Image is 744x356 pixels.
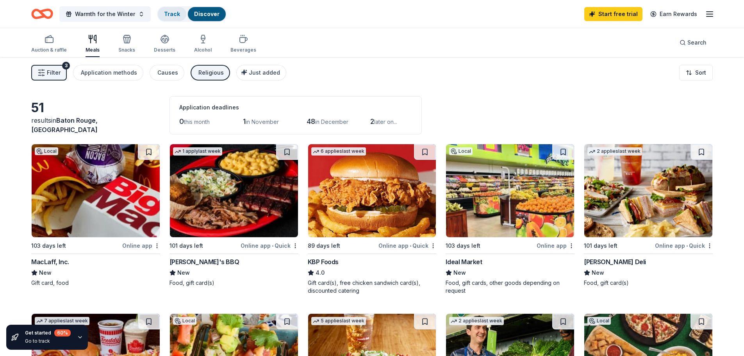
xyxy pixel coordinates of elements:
[86,31,100,57] button: Meals
[308,279,437,295] div: Gift card(s), free chicken sandwich card(s), discounted catering
[31,116,98,134] span: Baton Rouge, [GEOGRAPHIC_DATA]
[25,329,71,336] div: Get started
[308,144,436,237] img: Image for KBP Foods
[157,68,178,77] div: Causes
[687,38,707,47] span: Search
[31,116,160,134] div: results
[62,62,70,70] div: 3
[59,6,151,22] button: Warmth for the Winter
[47,68,61,77] span: Filter
[194,47,212,53] div: Alcohol
[584,279,713,287] div: Food, gift card(s)
[272,243,273,249] span: •
[194,11,219,17] a: Discover
[35,317,89,325] div: 7 applies last week
[169,144,298,287] a: Image for Sonny's BBQ1 applylast week101 days leftOnline app•Quick[PERSON_NAME]'s BBQNewFood, gif...
[374,118,397,125] span: later on...
[249,69,280,76] span: Just added
[164,11,180,17] a: Track
[679,65,713,81] button: Sort
[31,47,67,53] div: Auction & raffle
[198,68,224,77] div: Religious
[307,117,315,125] span: 48
[584,144,712,237] img: Image for McAlister's Deli
[31,31,67,57] button: Auction & raffle
[173,317,196,325] div: Local
[673,35,713,50] button: Search
[179,117,184,125] span: 0
[31,5,53,23] a: Home
[54,329,71,336] div: 60 %
[31,116,98,134] span: in
[154,31,175,57] button: Desserts
[695,68,706,77] span: Sort
[150,65,184,81] button: Causes
[316,268,325,277] span: 4.0
[73,65,143,81] button: Application methods
[170,144,298,237] img: Image for Sonny's BBQ
[179,103,412,112] div: Application deadlines
[177,268,190,277] span: New
[646,7,702,21] a: Earn Rewards
[230,47,256,53] div: Beverages
[686,243,688,249] span: •
[446,279,575,295] div: Food, gift cards, other goods depending on request
[446,144,575,295] a: Image for Ideal MarketLocal103 days leftOnline appIdeal MarketNewFood, gift cards, other goods de...
[31,257,69,267] div: MacLaff, Inc.
[449,317,504,325] div: 2 applies last week
[118,47,135,53] div: Snacks
[31,279,160,287] div: Gift card, food
[157,6,227,22] button: TrackDiscover
[587,147,642,156] div: 2 applies last week
[230,31,256,57] button: Beverages
[31,144,160,287] a: Image for MacLaff, Inc.Local103 days leftOnline appMacLaff, Inc.NewGift card, food
[587,317,611,325] div: Local
[169,279,298,287] div: Food, gift card(s)
[154,47,175,53] div: Desserts
[191,65,230,81] button: Religious
[308,241,340,250] div: 89 days left
[410,243,411,249] span: •
[446,257,482,267] div: Ideal Market
[308,144,437,295] a: Image for KBP Foods6 applieslast week89 days leftOnline app•QuickKBP Foods4.0Gift card(s), free c...
[308,257,339,267] div: KBP Foods
[449,147,473,155] div: Local
[584,144,713,287] a: Image for McAlister's Deli2 applieslast week101 days leftOnline app•Quick[PERSON_NAME] DeliNewFoo...
[592,268,604,277] span: New
[311,147,366,156] div: 6 applies last week
[243,117,246,125] span: 1
[86,47,100,53] div: Meals
[584,257,646,267] div: [PERSON_NAME] Deli
[35,147,58,155] div: Local
[584,7,642,21] a: Start free trial
[81,68,137,77] div: Application methods
[194,31,212,57] button: Alcohol
[31,100,160,116] div: 51
[31,241,66,250] div: 103 days left
[446,241,480,250] div: 103 days left
[241,241,298,250] div: Online app Quick
[446,144,574,237] img: Image for Ideal Market
[315,118,348,125] span: in December
[378,241,436,250] div: Online app Quick
[246,118,279,125] span: in November
[25,338,71,344] div: Go to track
[537,241,575,250] div: Online app
[370,117,374,125] span: 2
[118,31,135,57] button: Snacks
[169,257,239,267] div: [PERSON_NAME]'s BBQ
[122,241,160,250] div: Online app
[75,9,135,19] span: Warmth for the Winter
[184,118,210,125] span: this month
[173,147,222,156] div: 1 apply last week
[655,241,713,250] div: Online app Quick
[236,65,286,81] button: Just added
[311,317,366,325] div: 5 applies last week
[39,268,52,277] span: New
[169,241,203,250] div: 101 days left
[453,268,466,277] span: New
[584,241,617,250] div: 101 days left
[31,65,67,81] button: Filter3
[32,144,160,237] img: Image for MacLaff, Inc.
